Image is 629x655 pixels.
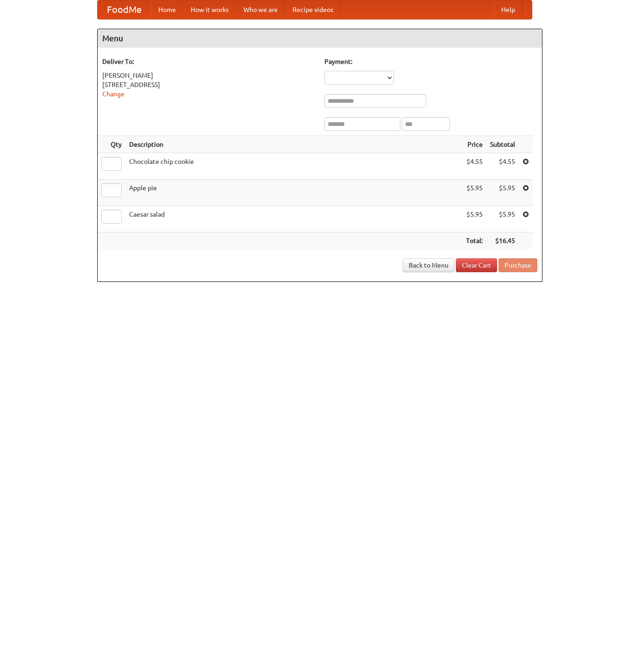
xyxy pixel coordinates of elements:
[151,0,183,19] a: Home
[236,0,285,19] a: Who we are
[462,153,486,180] td: $4.55
[462,232,486,250] th: Total:
[462,206,486,232] td: $5.95
[324,57,537,66] h5: Payment:
[98,136,125,153] th: Qty
[102,57,315,66] h5: Deliver To:
[98,29,542,48] h4: Menu
[102,80,315,89] div: [STREET_ADDRESS]
[403,258,455,272] a: Back to Menu
[183,0,236,19] a: How it works
[125,206,462,232] td: Caesar salad
[486,232,519,250] th: $16.45
[486,153,519,180] td: $4.55
[486,206,519,232] td: $5.95
[125,153,462,180] td: Chocolate chip cookie
[498,258,537,272] button: Purchase
[494,0,523,19] a: Help
[125,136,462,153] th: Description
[125,180,462,206] td: Apple pie
[456,258,497,272] a: Clear Cart
[98,0,151,19] a: FoodMe
[486,180,519,206] td: $5.95
[462,136,486,153] th: Price
[486,136,519,153] th: Subtotal
[102,90,125,98] a: Change
[285,0,341,19] a: Recipe videos
[462,180,486,206] td: $5.95
[102,71,315,80] div: [PERSON_NAME]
